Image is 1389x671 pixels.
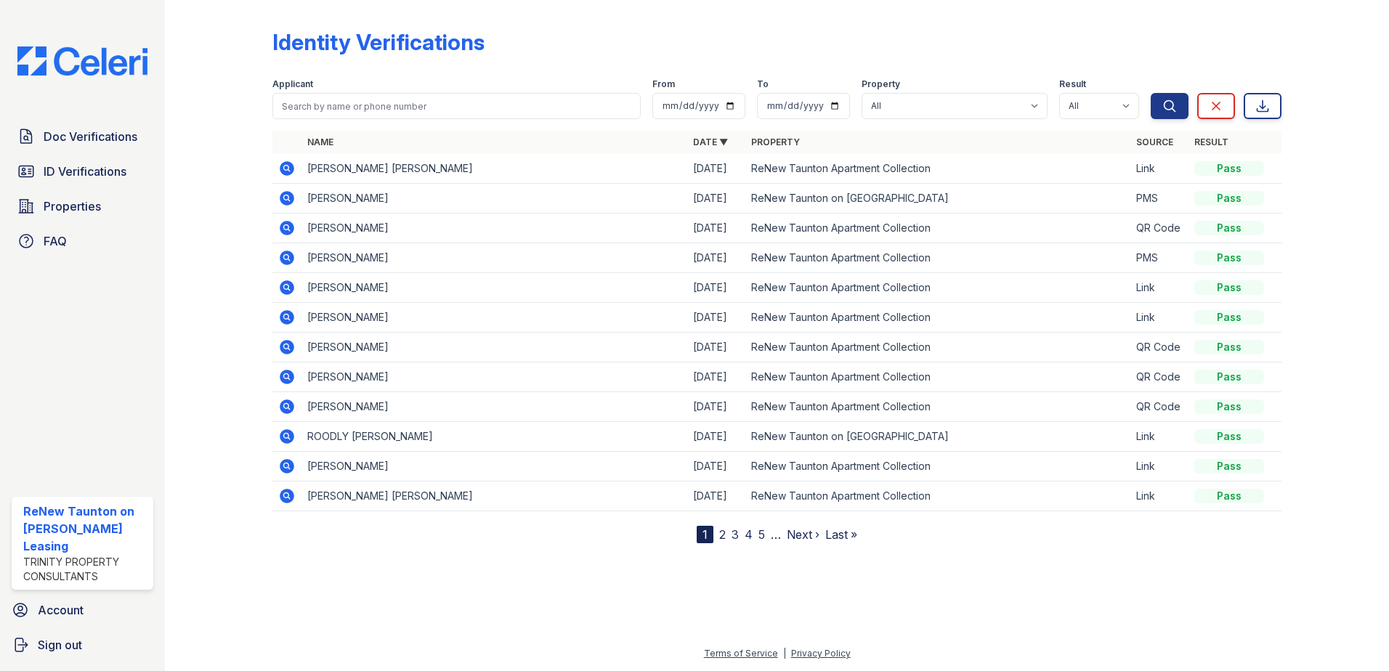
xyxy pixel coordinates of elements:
div: Pass [1194,429,1264,444]
td: [PERSON_NAME] [301,273,687,303]
a: 4 [745,527,753,542]
a: Result [1194,137,1228,147]
a: ID Verifications [12,157,153,186]
div: Pass [1194,340,1264,354]
td: [DATE] [687,452,745,481]
td: ReNew Taunton Apartment Collection [745,273,1131,303]
td: ReNew Taunton Apartment Collection [745,243,1131,273]
a: Sign out [6,630,159,659]
td: QR Code [1130,392,1188,422]
td: QR Code [1130,333,1188,362]
label: From [652,78,675,90]
div: Pass [1194,459,1264,473]
a: Name [307,137,333,147]
td: [DATE] [687,213,745,243]
td: ReNew Taunton on [GEOGRAPHIC_DATA] [745,422,1131,452]
img: CE_Logo_Blue-a8612792a0a2168367f1c8372b55b34899dd931a85d93a1a3d3e32e68fde9ad4.png [6,46,159,76]
a: FAQ [12,227,153,256]
a: 2 [719,527,726,542]
a: Source [1136,137,1173,147]
td: ReNew Taunton on [GEOGRAPHIC_DATA] [745,184,1131,213]
td: ReNew Taunton Apartment Collection [745,362,1131,392]
td: [PERSON_NAME] [301,362,687,392]
div: Pass [1194,161,1264,176]
td: [PERSON_NAME] [PERSON_NAME] [301,481,687,511]
td: [DATE] [687,362,745,392]
td: [PERSON_NAME] [PERSON_NAME] [301,154,687,184]
td: [DATE] [687,481,745,511]
td: Link [1130,154,1188,184]
td: [PERSON_NAME] [301,303,687,333]
label: To [757,78,769,90]
td: ReNew Taunton Apartment Collection [745,303,1131,333]
td: [DATE] [687,184,745,213]
td: ReNew Taunton Apartment Collection [745,481,1131,511]
a: Last » [825,527,857,542]
label: Property [862,78,900,90]
span: ID Verifications [44,163,126,180]
a: Doc Verifications [12,122,153,151]
td: Link [1130,422,1188,452]
td: ReNew Taunton Apartment Collection [745,452,1131,481]
div: | [783,648,786,659]
a: Next › [787,527,819,542]
td: Link [1130,303,1188,333]
td: [DATE] [687,303,745,333]
label: Applicant [272,78,313,90]
span: Account [38,601,84,619]
td: Link [1130,273,1188,303]
div: Pass [1194,489,1264,503]
td: [DATE] [687,243,745,273]
div: Pass [1194,310,1264,325]
td: Link [1130,452,1188,481]
td: [PERSON_NAME] [301,333,687,362]
span: … [771,526,781,543]
label: Result [1059,78,1086,90]
div: Pass [1194,399,1264,414]
a: Terms of Service [704,648,778,659]
div: Pass [1194,280,1264,295]
a: 5 [758,527,765,542]
td: ReNew Taunton Apartment Collection [745,154,1131,184]
td: [DATE] [687,392,745,422]
div: 1 [697,526,713,543]
a: Account [6,595,159,625]
a: Date ▼ [693,137,728,147]
td: [PERSON_NAME] [301,243,687,273]
td: ReNew Taunton Apartment Collection [745,392,1131,422]
a: Privacy Policy [791,648,851,659]
span: FAQ [44,232,67,250]
td: [PERSON_NAME] [301,213,687,243]
span: Properties [44,198,101,215]
div: Pass [1194,370,1264,384]
td: QR Code [1130,213,1188,243]
td: [DATE] [687,333,745,362]
a: Property [751,137,800,147]
td: PMS [1130,184,1188,213]
td: [DATE] [687,422,745,452]
td: PMS [1130,243,1188,273]
td: [PERSON_NAME] [301,452,687,481]
div: Trinity Property Consultants [23,555,147,584]
div: Pass [1194,191,1264,206]
span: Doc Verifications [44,128,137,145]
td: ReNew Taunton Apartment Collection [745,213,1131,243]
td: [PERSON_NAME] [301,184,687,213]
td: [DATE] [687,273,745,303]
div: Pass [1194,221,1264,235]
span: Sign out [38,636,82,654]
td: Link [1130,481,1188,511]
td: ROODLY [PERSON_NAME] [301,422,687,452]
td: [DATE] [687,154,745,184]
div: ReNew Taunton on [PERSON_NAME] Leasing [23,503,147,555]
td: ReNew Taunton Apartment Collection [745,333,1131,362]
div: Pass [1194,251,1264,265]
div: Identity Verifications [272,29,485,55]
a: Properties [12,192,153,221]
td: [PERSON_NAME] [301,392,687,422]
td: QR Code [1130,362,1188,392]
a: 3 [732,527,739,542]
input: Search by name or phone number [272,93,641,119]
